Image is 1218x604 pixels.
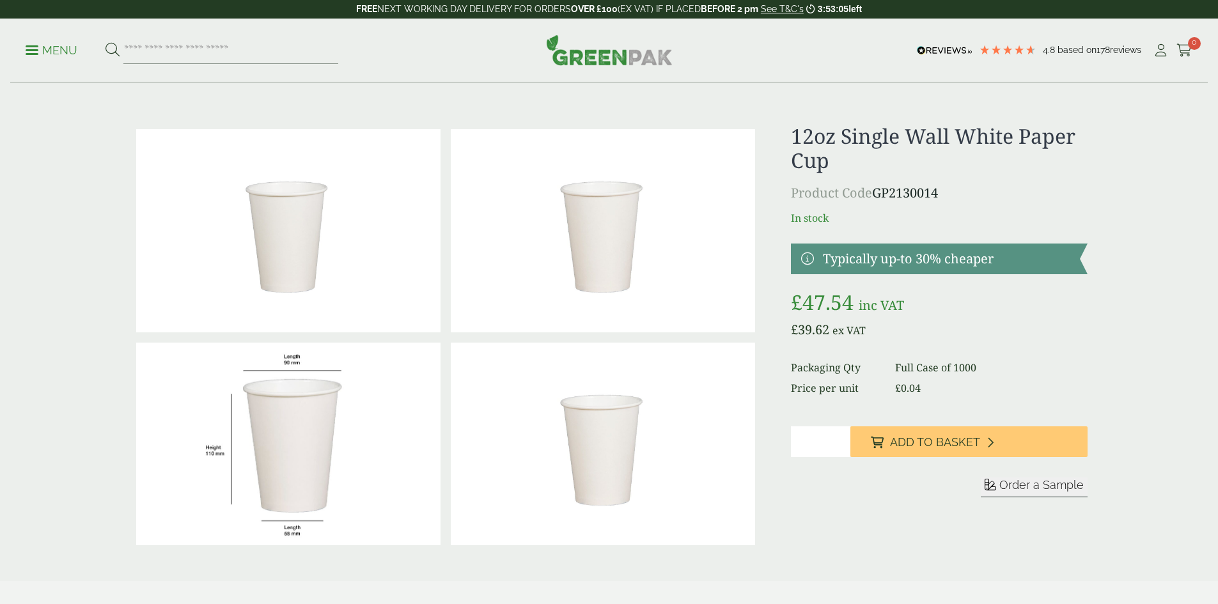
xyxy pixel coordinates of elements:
[26,43,77,56] a: Menu
[451,343,755,546] img: 12oz Single Wall White Paper Cup Full Case Of 0
[356,4,377,14] strong: FREE
[832,323,866,337] span: ex VAT
[895,381,921,395] bdi: 0.04
[1176,44,1192,57] i: Cart
[791,184,872,201] span: Product Code
[890,435,980,449] span: Add to Basket
[761,4,804,14] a: See T&C's
[850,426,1088,457] button: Add to Basket
[571,4,618,14] strong: OVER £100
[1097,45,1110,55] span: 178
[818,4,848,14] span: 3:53:05
[859,297,904,314] span: inc VAT
[1188,37,1201,50] span: 0
[791,183,1087,203] p: GP2130014
[917,46,972,55] img: REVIEWS.io
[848,4,862,14] span: left
[1176,41,1192,60] a: 0
[136,343,441,546] img: WhiteCup_12oz
[791,288,854,316] bdi: 47.54
[1110,45,1141,55] span: reviews
[791,360,880,375] dt: Packaging Qty
[981,477,1088,497] button: Order a Sample
[791,380,880,396] dt: Price per unit
[791,124,1087,173] h1: 12oz Single Wall White Paper Cup
[979,44,1036,56] div: 4.78 Stars
[451,129,755,332] img: 12oz Single Wall White Paper Cup 0
[701,4,758,14] strong: BEFORE 2 pm
[136,129,441,332] img: DSC_9763a
[791,210,1087,226] p: In stock
[791,321,829,338] bdi: 39.62
[895,360,1087,375] dd: Full Case of 1000
[1153,44,1169,57] i: My Account
[895,381,901,395] span: £
[1058,45,1097,55] span: Based on
[1043,45,1058,55] span: 4.8
[791,321,798,338] span: £
[546,35,673,65] img: GreenPak Supplies
[26,43,77,58] p: Menu
[791,288,802,316] span: £
[999,478,1084,492] span: Order a Sample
